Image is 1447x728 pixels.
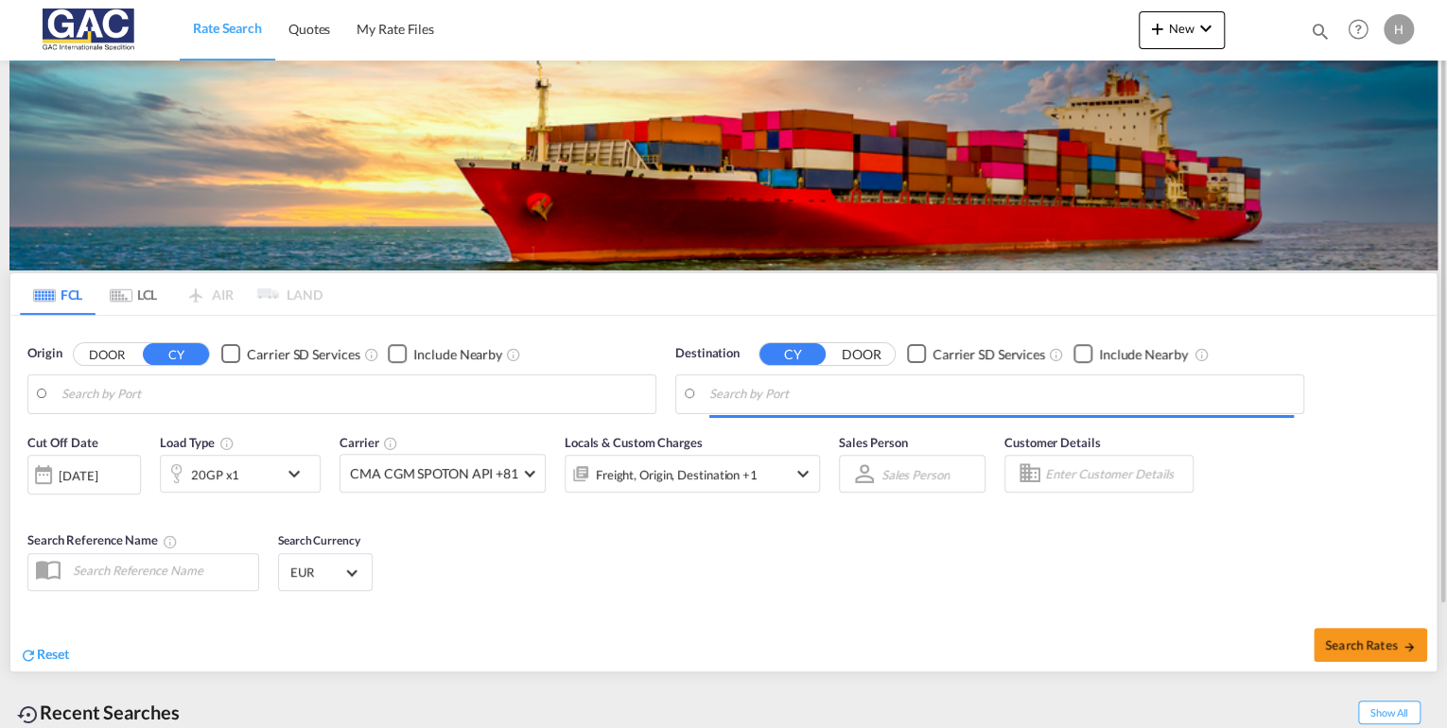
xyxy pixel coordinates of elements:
div: icon-magnify [1310,21,1331,49]
div: Carrier SD Services [933,345,1045,364]
button: DOOR [74,343,140,365]
span: Cut Off Date [27,435,98,450]
md-icon: icon-chevron-down [792,462,814,485]
img: LCL+%26+FCL+BACKGROUND.png [9,61,1438,270]
md-icon: icon-arrow-right [1403,640,1416,653]
span: Locals & Custom Charges [565,435,703,450]
span: Reset [37,646,69,662]
md-icon: Unchecked: Ignores neighbouring ports when fetching rates.Checked : Includes neighbouring ports w... [506,347,521,362]
md-icon: icon-refresh [20,647,37,664]
div: Origin DOOR CY Checkbox No InkUnchecked: Search for CY (Container Yard) services for all selected... [10,316,1437,671]
md-tab-item: LCL [96,273,171,315]
md-icon: The selected Trucker/Carrierwill be displayed in the rate results If the rates are from another f... [383,436,398,451]
md-checkbox: Checkbox No Ink [221,344,359,364]
md-datepicker: Select [27,493,42,518]
div: H [1384,14,1414,44]
md-icon: icon-backup-restore [17,703,40,726]
span: My Rate Files [357,21,434,37]
button: DOOR [828,343,895,365]
div: Freight Origin Destination Factory Stuffing [596,461,758,488]
md-tab-item: FCL [20,273,96,315]
span: EUR [290,563,343,581]
md-icon: Unchecked: Search for CY (Container Yard) services for all selected carriers.Checked : Search for... [1049,347,1064,362]
span: CMA CGM SPOTON API +81 [350,464,518,483]
input: Enter Customer Details [1045,459,1187,488]
span: Sales Person [839,435,908,450]
div: Carrier SD Services [247,345,359,364]
span: Carrier [340,435,398,450]
div: 20GP x1icon-chevron-down [160,455,321,493]
span: Search Rates [1325,637,1416,652]
button: CY [143,343,209,365]
md-icon: icon-chevron-down [1194,17,1217,40]
span: Search Currency [278,533,360,547]
md-checkbox: Checkbox No Ink [907,344,1045,364]
md-pagination-wrapper: Use the left and right arrow keys to navigate between tabs [20,273,323,315]
div: icon-refreshReset [20,645,69,666]
button: icon-plus 400-fgNewicon-chevron-down [1139,11,1225,49]
md-checkbox: Checkbox No Ink [388,344,502,364]
div: Help [1342,13,1384,47]
span: Help [1342,13,1374,45]
button: Search Ratesicon-arrow-right [1314,628,1427,662]
span: Load Type [160,435,235,450]
md-icon: icon-information-outline [219,436,235,451]
md-icon: icon-chevron-down [283,462,315,485]
div: Include Nearby [1099,345,1188,364]
md-icon: Unchecked: Ignores neighbouring ports when fetching rates.Checked : Includes neighbouring ports w... [1194,347,1209,362]
div: Include Nearby [413,345,502,364]
span: Destination [675,344,740,363]
md-icon: Unchecked: Search for CY (Container Yard) services for all selected carriers.Checked : Search for... [363,347,378,362]
span: Customer Details [1004,435,1100,450]
span: Search Reference Name [27,532,178,547]
md-icon: icon-plus 400-fg [1146,17,1169,40]
span: Rate Search [193,20,262,36]
img: 9f305d00dc7b11eeb4548362177db9c3.png [28,9,156,51]
input: Search Reference Name [63,556,258,584]
md-checkbox: Checkbox No Ink [1073,344,1188,364]
md-icon: Your search will be saved by the below given name [163,534,178,549]
span: Show All [1358,701,1421,724]
span: Quotes [288,21,330,37]
div: 20GP x1 [191,461,239,488]
md-select: Sales Person [880,460,951,488]
div: [DATE] [27,455,141,494]
md-icon: icon-magnify [1310,21,1331,42]
span: New [1146,21,1217,36]
input: Search by Port [61,380,646,408]
button: CY [759,343,826,365]
md-select: Select Currency: € EUREuro [288,559,362,586]
span: Origin [27,344,61,363]
div: Freight Origin Destination Factory Stuffingicon-chevron-down [565,455,820,493]
div: [DATE] [59,467,97,484]
input: Search by Port [709,380,1294,408]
